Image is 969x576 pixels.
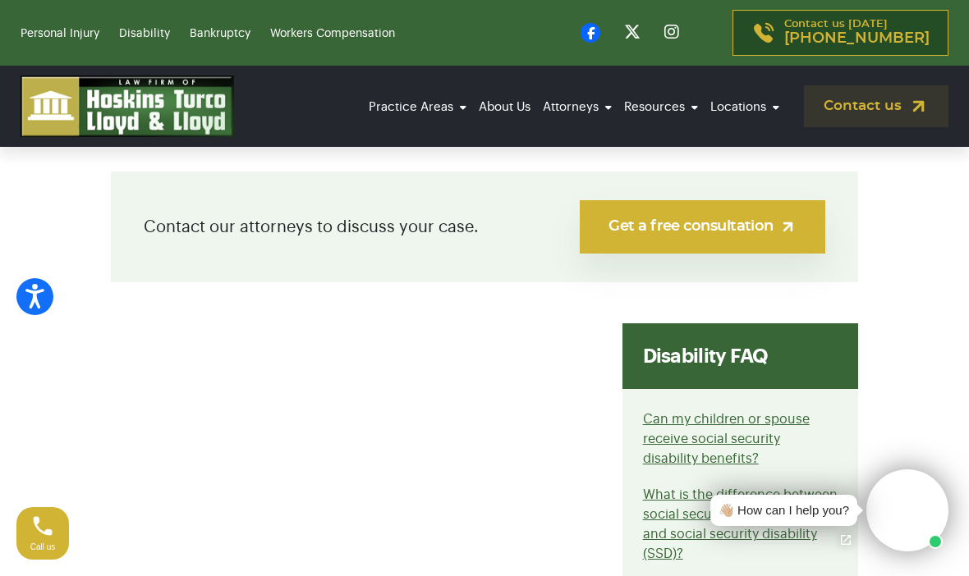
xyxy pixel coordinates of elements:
[784,30,930,47] span: [PHONE_NUMBER]
[706,85,783,130] a: Locations
[622,323,858,389] div: Disability FAQ
[804,85,948,127] a: Contact us
[643,413,810,465] a: Can my children or spouse receive social security disability benefits?
[190,28,250,39] a: Bankruptcy
[779,218,797,235] img: arrow-up-right-light.svg
[784,19,930,47] p: Contact us [DATE]
[475,85,535,130] a: About Us
[119,28,170,39] a: Disability
[539,85,616,130] a: Attorneys
[643,488,838,560] a: What is the difference between social security insurance (SSI) and social security disability (SSD)?
[270,28,395,39] a: Workers Compensation
[21,75,234,137] img: logo
[111,171,858,282] div: Contact our attorneys to discuss your case.
[21,28,99,39] a: Personal Injury
[30,542,56,551] span: Call us
[732,10,948,56] a: Contact us [DATE][PHONE_NUMBER]
[829,523,863,557] a: Open chat
[719,501,849,520] div: 👋🏼 How can I help you?
[620,85,702,130] a: Resources
[580,200,825,254] a: Get a free consultation
[365,85,471,130] a: Practice Areas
